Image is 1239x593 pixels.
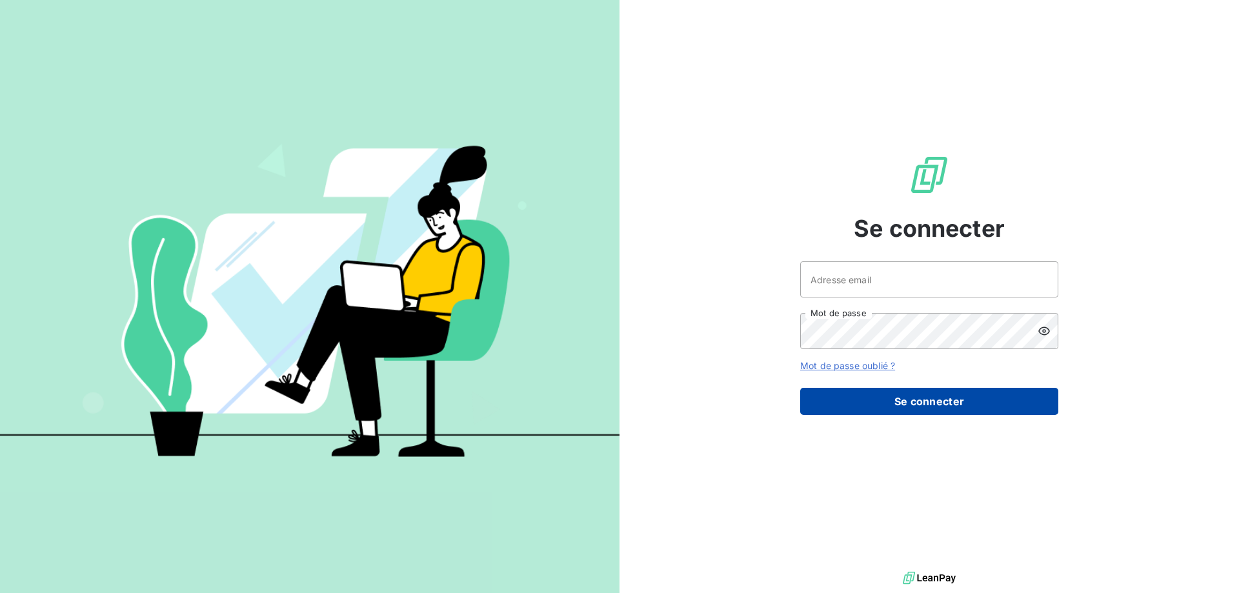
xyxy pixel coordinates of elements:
[903,568,956,588] img: logo
[800,360,895,371] a: Mot de passe oublié ?
[854,211,1005,246] span: Se connecter
[909,154,950,196] img: Logo LeanPay
[800,261,1058,297] input: placeholder
[800,388,1058,415] button: Se connecter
